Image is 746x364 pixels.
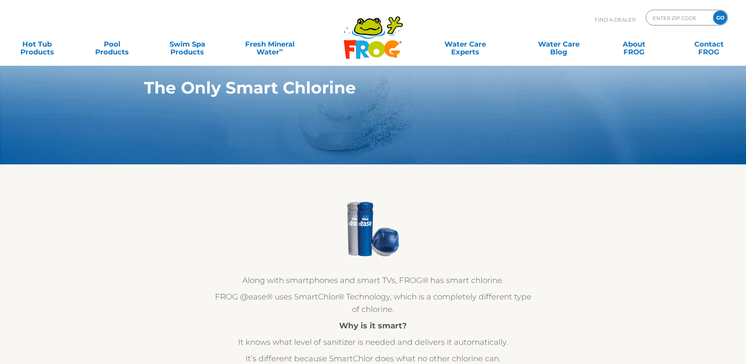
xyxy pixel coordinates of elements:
[529,36,588,52] a: Water CareBlog
[652,12,705,23] input: Zip Code Form
[713,11,727,25] input: GO
[680,36,738,52] a: ContactFROG
[8,36,66,52] a: Hot TubProducts
[339,321,407,330] strong: Why is it smart?
[418,36,513,52] a: Water CareExperts
[595,10,636,29] p: Find A Dealer
[158,36,217,52] a: Swim SpaProducts
[213,290,534,315] p: FROG @ease® uses SmartChlor® Technology, which is a completely different type of chlorine.
[213,274,534,287] p: Along with smartphones and smart TVs, FROG® has smart chlorine.
[233,36,306,52] a: Fresh MineralWater∞
[605,36,663,52] a: AboutFROG
[83,36,141,52] a: PoolProducts
[344,200,403,258] img: @ease & Inline
[279,47,283,53] sup: ∞
[144,78,566,97] h1: The Only Smart Chlorine
[213,336,534,348] p: It knows what level of sanitizer is needed and delivers it automatically.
